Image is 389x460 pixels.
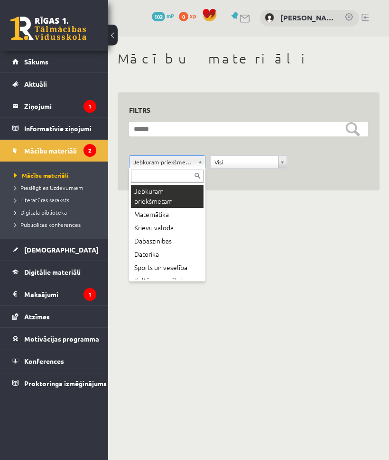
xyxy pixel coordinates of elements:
div: Dabaszinības [131,235,204,248]
div: Jebkuram priekšmetam [131,185,204,208]
div: Matemātika [131,208,204,221]
div: Datorika [131,248,204,261]
div: Krievu valoda [131,221,204,235]
div: Kultūra un māksla (vizuālā māksla) [131,274,204,298]
div: Sports un veselība [131,261,204,274]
